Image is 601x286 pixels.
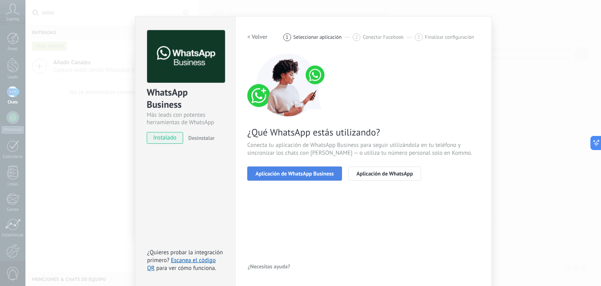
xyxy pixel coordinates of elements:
a: Escanea el código QR [147,257,216,272]
div: Más leads con potentes herramientas de WhatsApp [147,111,224,126]
span: ¿Qué WhatsApp estás utilizando? [247,126,480,138]
span: Conectar Facebook [363,34,404,40]
button: < Volver [247,30,268,44]
button: Aplicación de WhatsApp Business [247,167,342,181]
span: instalado [147,132,183,144]
span: Aplicación de WhatsApp Business [256,171,334,176]
span: Seleccionar aplicación [293,34,342,40]
h2: < Volver [247,33,268,41]
div: WhatsApp Business [147,86,224,111]
span: 3 [417,34,420,40]
span: para ver cómo funciona. [156,264,216,272]
span: 1 [286,34,288,40]
span: 2 [355,34,358,40]
span: ¿Quieres probar la integración primero? [147,249,223,264]
button: Aplicación de WhatsApp [348,167,421,181]
span: ¿Necesitas ayuda? [248,264,290,269]
span: Finalizar configuración [425,34,474,40]
img: logo_main.png [147,30,225,83]
span: Aplicación de WhatsApp [356,171,413,176]
span: Conecta tu aplicación de WhatsApp Business para seguir utilizándola en tu teléfono y sincronizar ... [247,141,480,157]
button: Desinstalar [185,132,214,144]
span: Desinstalar [188,134,214,141]
button: ¿Necesitas ayuda? [247,261,291,272]
img: connect number [247,54,329,116]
